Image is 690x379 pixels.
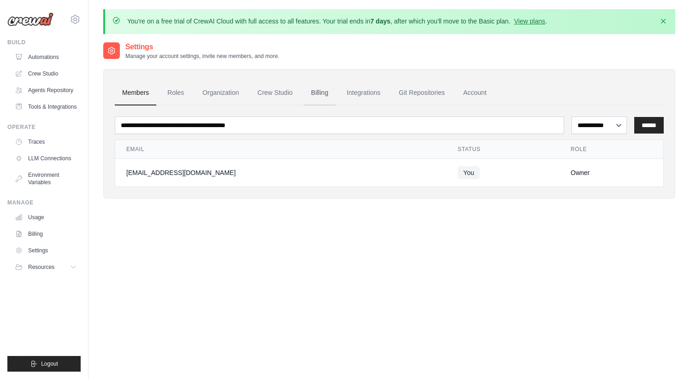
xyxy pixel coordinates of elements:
a: Organization [195,81,246,105]
th: Email [115,140,447,159]
img: Logo [7,12,53,26]
a: Traces [11,134,81,149]
button: Resources [11,260,81,274]
a: Integrations [339,81,388,105]
button: Logout [7,356,81,372]
a: Environment Variables [11,168,81,190]
a: Billing [11,227,81,241]
h2: Settings [125,41,279,52]
span: You [458,166,480,179]
a: View plans [514,17,545,25]
p: Manage your account settings, invite new members, and more. [125,52,279,60]
div: Operate [7,123,81,131]
th: Role [560,140,663,159]
a: Crew Studio [250,81,300,105]
span: Resources [28,263,54,271]
div: Manage [7,199,81,206]
a: Roles [160,81,191,105]
div: [EMAIL_ADDRESS][DOMAIN_NAME] [126,168,436,177]
a: Agents Repository [11,83,81,98]
a: Crew Studio [11,66,81,81]
a: Settings [11,243,81,258]
a: Account [456,81,494,105]
a: Tools & Integrations [11,99,81,114]
span: Logout [41,360,58,367]
a: Git Repositories [391,81,452,105]
a: LLM Connections [11,151,81,166]
a: Billing [304,81,336,105]
p: You're on a free trial of CrewAI Cloud with full access to all features. Your trial ends in , aft... [127,17,547,26]
a: Automations [11,50,81,64]
div: Owner [571,168,652,177]
a: Members [115,81,156,105]
strong: 7 days [370,17,390,25]
div: Build [7,39,81,46]
a: Usage [11,210,81,225]
th: Status [447,140,560,159]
